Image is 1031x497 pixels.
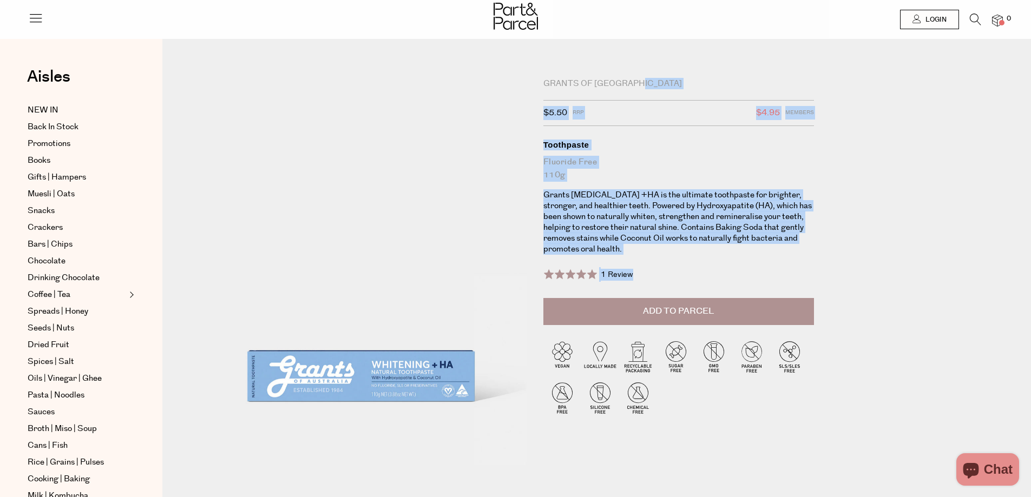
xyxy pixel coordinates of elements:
[28,389,84,402] span: Pasta | Noodles
[28,473,126,486] a: Cooking | Baking
[28,271,100,284] span: Drinking Chocolate
[543,379,581,416] img: P_P-ICONS-Live_Bec_V11_BPA_Free.svg
[28,473,90,486] span: Cooking | Baking
[28,305,88,318] span: Spreads | Honey
[127,288,134,301] button: Expand/Collapse Coffee | Tea
[28,339,126,352] a: Dried Fruit
[28,204,55,217] span: Snacks
[28,372,126,385] a: Oils | Vinegar | Ghee
[643,305,714,317] span: Add to Parcel
[1004,14,1014,24] span: 0
[695,337,733,375] img: P_P-ICONS-Live_Bec_V11_GMO_Free.svg
[756,106,780,120] span: $4.95
[28,339,69,352] span: Dried Fruit
[28,288,70,301] span: Coffee | Tea
[543,106,567,120] span: $5.50
[28,322,74,335] span: Seeds | Nuts
[28,322,126,335] a: Seeds | Nuts
[27,69,70,96] a: Aisles
[28,372,102,385] span: Oils | Vinegar | Ghee
[28,238,126,251] a: Bars | Chips
[619,379,657,416] img: P_P-ICONS-Live_Bec_V11_Chemical_Free.svg
[28,221,126,234] a: Crackers
[28,255,65,268] span: Chocolate
[28,355,74,368] span: Spices | Salt
[923,15,947,24] span: Login
[28,305,126,318] a: Spreads | Honey
[28,171,126,184] a: Gifts | Hampers
[771,337,809,375] img: P_P-ICONS-Live_Bec_V11_SLS-SLES_Free.svg
[543,337,581,375] img: P_P-ICONS-Live_Bec_V11_Vegan.svg
[543,78,814,89] div: Grants of [GEOGRAPHIC_DATA]
[28,439,68,452] span: Cans | Fish
[28,104,126,117] a: NEW IN
[28,288,126,301] a: Coffee | Tea
[28,456,126,469] a: Rice | Grains | Pulses
[953,453,1022,488] inbox-online-store-chat: Shopify online store chat
[543,190,814,255] p: Grants [MEDICAL_DATA] +HA is the ultimate toothpaste for brighter, stronger, and healthier teeth....
[601,269,633,280] span: 1 Review
[28,154,50,167] span: Books
[543,156,814,182] div: Fluoride Free 110g
[900,10,959,29] a: Login
[543,140,814,150] div: Toothpaste
[28,137,126,150] a: Promotions
[28,355,126,368] a: Spices | Salt
[28,422,97,435] span: Broth | Miso | Soup
[28,255,126,268] a: Chocolate
[28,406,126,419] a: Sauces
[28,456,104,469] span: Rice | Grains | Pulses
[543,298,814,325] button: Add to Parcel
[28,221,63,234] span: Crackers
[28,121,126,134] a: Back In Stock
[619,337,657,375] img: P_P-ICONS-Live_Bec_V11_Recyclable_Packaging.svg
[992,15,1003,26] a: 0
[785,106,814,120] span: Members
[581,337,619,375] img: P_P-ICONS-Live_Bec_V11_Locally_Made_2.svg
[573,106,584,120] span: RRP
[28,137,70,150] span: Promotions
[27,65,70,89] span: Aisles
[28,238,73,251] span: Bars | Chips
[28,271,126,284] a: Drinking Chocolate
[28,422,126,435] a: Broth | Miso | Soup
[28,171,86,184] span: Gifts | Hampers
[195,82,527,474] img: Toothpaste
[28,389,126,402] a: Pasta | Noodles
[28,439,126,452] a: Cans | Fish
[28,188,126,201] a: Muesli | Oats
[28,104,58,117] span: NEW IN
[657,337,695,375] img: P_P-ICONS-Live_Bec_V11_Sugar_Free.svg
[581,379,619,416] img: P_P-ICONS-Live_Bec_V11_Silicone_Free.svg
[733,337,771,375] img: P_P-ICONS-Live_Bec_V11_Paraben_Free.svg
[28,204,126,217] a: Snacks
[28,188,75,201] span: Muesli | Oats
[28,406,55,419] span: Sauces
[28,121,78,134] span: Back In Stock
[494,3,538,30] img: Part&Parcel
[28,154,126,167] a: Books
